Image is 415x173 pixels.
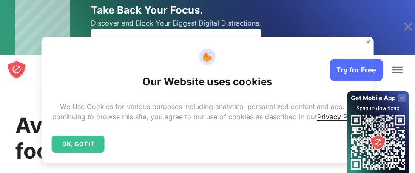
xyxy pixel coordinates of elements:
a: Privacy Policy [317,112,363,121]
a: Try for Free [330,59,383,81]
h1: Avoid distractions. Be more focused. [15,112,398,164]
button: Toggle Menu [392,67,403,73]
img: Close [364,38,371,45]
span: Discover and Block Your Biggest Digital Distractions. [91,17,261,29]
img: blocksite logo [6,59,27,80]
a: blocksite logo [6,59,27,81]
p: We Use Cookies for various purposes including analytics, personalized content and ads. By continu... [52,101,364,122]
div: OK, GOT IT [52,136,105,153]
button: Close [362,36,373,47]
span: Take Back Your Focus. [91,4,203,16]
